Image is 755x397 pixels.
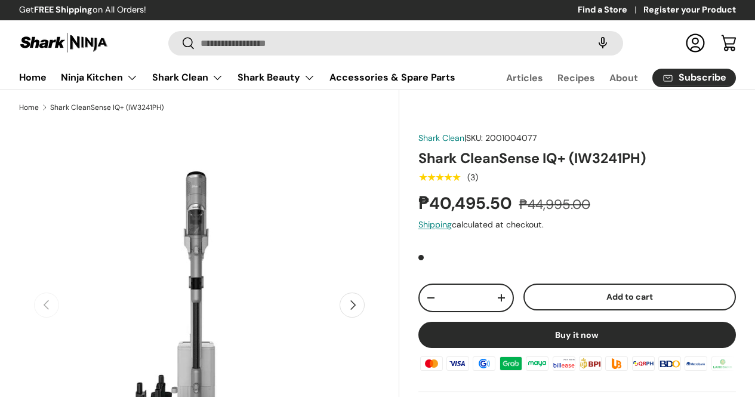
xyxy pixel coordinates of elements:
[485,133,537,143] span: 2001004077
[19,66,455,90] nav: Primary
[418,354,445,372] img: master
[609,66,638,90] a: About
[471,354,497,372] img: gcash
[524,354,550,372] img: maya
[603,354,630,372] img: ubp
[34,4,93,15] strong: FREE Shipping
[145,66,230,90] summary: Shark Clean
[467,173,478,182] div: (3)
[418,133,464,143] a: Shark Clean
[418,172,461,183] div: 5.0 out of 5.0 stars
[50,104,164,111] a: Shark CleanSense IQ+ (IW3241PH)
[683,354,709,372] img: metrobank
[61,66,138,90] a: Ninja Kitchen
[19,31,109,54] img: Shark Ninja Philippines
[418,171,461,183] span: ★★★★★
[418,218,736,231] div: calculated at checkout.
[477,66,736,90] nav: Secondary
[230,66,322,90] summary: Shark Beauty
[519,196,590,213] s: ₱44,995.00
[445,354,471,372] img: visa
[464,133,537,143] span: |
[152,66,223,90] a: Shark Clean
[643,4,736,17] a: Register your Product
[19,4,146,17] p: Get on All Orders!
[584,30,622,56] speech-search-button: Search by voice
[657,354,683,372] img: bdo
[418,149,736,167] h1: Shark CleanSense IQ+ (IW3241PH)
[466,133,483,143] span: SKU:
[19,102,399,113] nav: Breadcrumbs
[679,73,726,82] span: Subscribe
[557,66,595,90] a: Recipes
[710,354,736,372] img: landbank
[329,66,455,89] a: Accessories & Spare Parts
[578,4,643,17] a: Find a Store
[418,192,515,214] strong: ₱40,495.50
[506,66,543,90] a: Articles
[498,354,524,372] img: grabpay
[652,69,736,87] a: Subscribe
[19,104,39,111] a: Home
[238,66,315,90] a: Shark Beauty
[523,284,736,310] button: Add to cart
[19,66,47,89] a: Home
[418,219,452,230] a: Shipping
[577,354,603,372] img: bpi
[418,322,736,348] button: Buy it now
[550,354,577,372] img: billease
[54,66,145,90] summary: Ninja Kitchen
[630,354,657,372] img: qrph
